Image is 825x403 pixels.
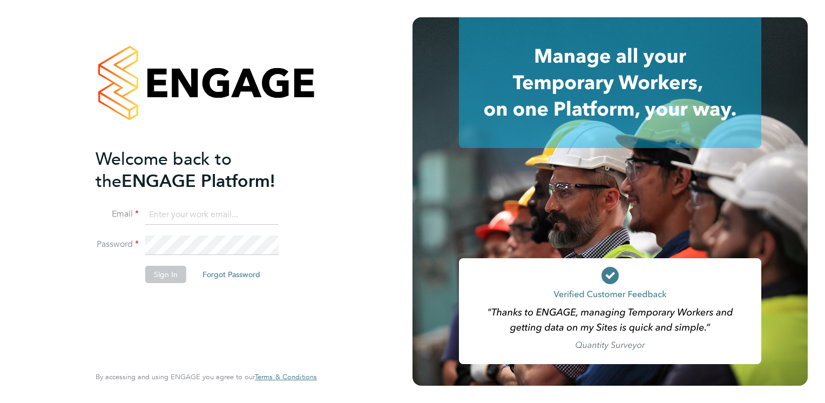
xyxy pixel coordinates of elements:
h2: ENGAGE Platform! [96,148,306,192]
a: Terms & Conditions [255,373,317,381]
span: By accessing and using ENGAGE you agree to our [96,372,317,381]
button: Sign In [145,266,186,283]
span: Terms & Conditions [255,372,317,381]
button: Forgot Password [194,266,269,283]
input: Enter your work email... [145,205,279,225]
span: Welcome back to the [96,149,232,192]
label: Password [96,239,139,250]
label: Email [96,209,139,220]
